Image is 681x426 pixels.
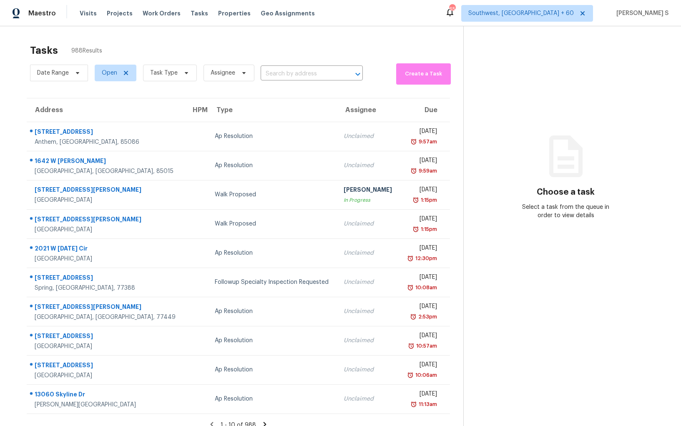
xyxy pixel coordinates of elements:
div: Unclaimed [344,366,393,374]
div: [PERSON_NAME][GEOGRAPHIC_DATA] [35,401,178,409]
div: 9:59am [417,167,437,175]
div: [STREET_ADDRESS] [35,332,178,342]
span: Assignee [211,69,235,77]
div: 1642 W [PERSON_NAME] [35,157,178,167]
span: Maestro [28,9,56,18]
div: [STREET_ADDRESS][PERSON_NAME] [35,185,178,196]
button: Open [352,68,364,80]
th: Due [400,98,450,122]
img: Overdue Alarm Icon [410,167,417,175]
span: 988 Results [71,47,102,55]
div: Ap Resolution [215,132,330,140]
div: [GEOGRAPHIC_DATA] [35,226,178,234]
div: [STREET_ADDRESS][PERSON_NAME] [35,303,178,313]
span: Southwest, [GEOGRAPHIC_DATA] + 60 [468,9,574,18]
div: [STREET_ADDRESS] [35,273,178,284]
div: [DATE] [406,331,437,342]
div: [GEOGRAPHIC_DATA], [GEOGRAPHIC_DATA], 77449 [35,313,178,321]
div: 2:53pm [417,313,437,321]
div: [DATE] [406,273,437,283]
div: [GEOGRAPHIC_DATA] [35,342,178,351]
div: Unclaimed [344,132,393,140]
div: [DATE] [406,185,437,196]
span: Date Range [37,69,69,77]
div: Ap Resolution [215,307,330,316]
img: Overdue Alarm Icon [407,254,414,263]
div: Select a task from the queue in order to view details [515,203,616,220]
div: 9:57am [417,138,437,146]
span: Properties [218,9,251,18]
span: Work Orders [143,9,181,18]
th: HPM [184,98,208,122]
div: 11:13am [417,400,437,408]
h3: Choose a task [537,188,595,196]
div: Unclaimed [344,395,393,403]
div: [GEOGRAPHIC_DATA] [35,196,178,204]
th: Type [208,98,337,122]
div: 1:15pm [419,225,437,233]
div: [GEOGRAPHIC_DATA], [GEOGRAPHIC_DATA], 85015 [35,167,178,175]
div: 10:57am [415,342,437,350]
div: 13060 Skyline Dr [35,390,178,401]
div: Unclaimed [344,307,393,316]
div: Followup Specialty Inspection Requested [215,278,330,286]
div: Unclaimed [344,161,393,170]
div: [GEOGRAPHIC_DATA] [35,371,178,380]
div: [STREET_ADDRESS] [35,128,178,138]
div: Unclaimed [344,220,393,228]
span: Open [102,69,117,77]
img: Overdue Alarm Icon [410,400,417,408]
div: Unclaimed [344,249,393,257]
div: Ap Resolution [215,161,330,170]
div: 2021 W [DATE] Cir [35,244,178,255]
div: Ap Resolution [215,366,330,374]
img: Overdue Alarm Icon [410,313,417,321]
div: [DATE] [406,302,437,313]
div: Walk Proposed [215,190,330,199]
div: [DATE] [406,215,437,225]
div: Walk Proposed [215,220,330,228]
div: [PERSON_NAME] [344,185,393,196]
th: Assignee [337,98,400,122]
img: Overdue Alarm Icon [412,196,419,204]
div: 1:15pm [419,196,437,204]
div: [DATE] [406,361,437,371]
div: Anthem, [GEOGRAPHIC_DATA], 85086 [35,138,178,146]
span: Geo Assignments [261,9,315,18]
span: [PERSON_NAME] S [613,9,668,18]
div: Ap Resolution [215,249,330,257]
div: [GEOGRAPHIC_DATA] [35,255,178,263]
div: 12:30pm [414,254,437,263]
div: Spring, [GEOGRAPHIC_DATA], 77388 [35,284,178,292]
div: [DATE] [406,156,437,167]
img: Overdue Alarm Icon [407,283,414,292]
div: Ap Resolution [215,395,330,403]
span: Create a Task [400,69,447,79]
th: Address [27,98,184,122]
div: [DATE] [406,127,437,138]
div: [DATE] [406,244,437,254]
div: 10:08am [414,283,437,292]
div: [STREET_ADDRESS][PERSON_NAME] [35,215,178,226]
div: In Progress [344,196,393,204]
div: 656 [449,5,455,13]
h2: Tasks [30,46,58,55]
span: Tasks [191,10,208,16]
div: Unclaimed [344,278,393,286]
div: [STREET_ADDRESS] [35,361,178,371]
div: [DATE] [406,390,437,400]
img: Overdue Alarm Icon [407,371,414,379]
div: Unclaimed [344,336,393,345]
img: Overdue Alarm Icon [410,138,417,146]
input: Search by address [261,68,339,80]
span: Visits [80,9,97,18]
span: Projects [107,9,133,18]
div: 10:06am [414,371,437,379]
span: Task Type [150,69,178,77]
button: Create a Task [396,63,451,85]
img: Overdue Alarm Icon [412,225,419,233]
div: Ap Resolution [215,336,330,345]
img: Overdue Alarm Icon [408,342,415,350]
